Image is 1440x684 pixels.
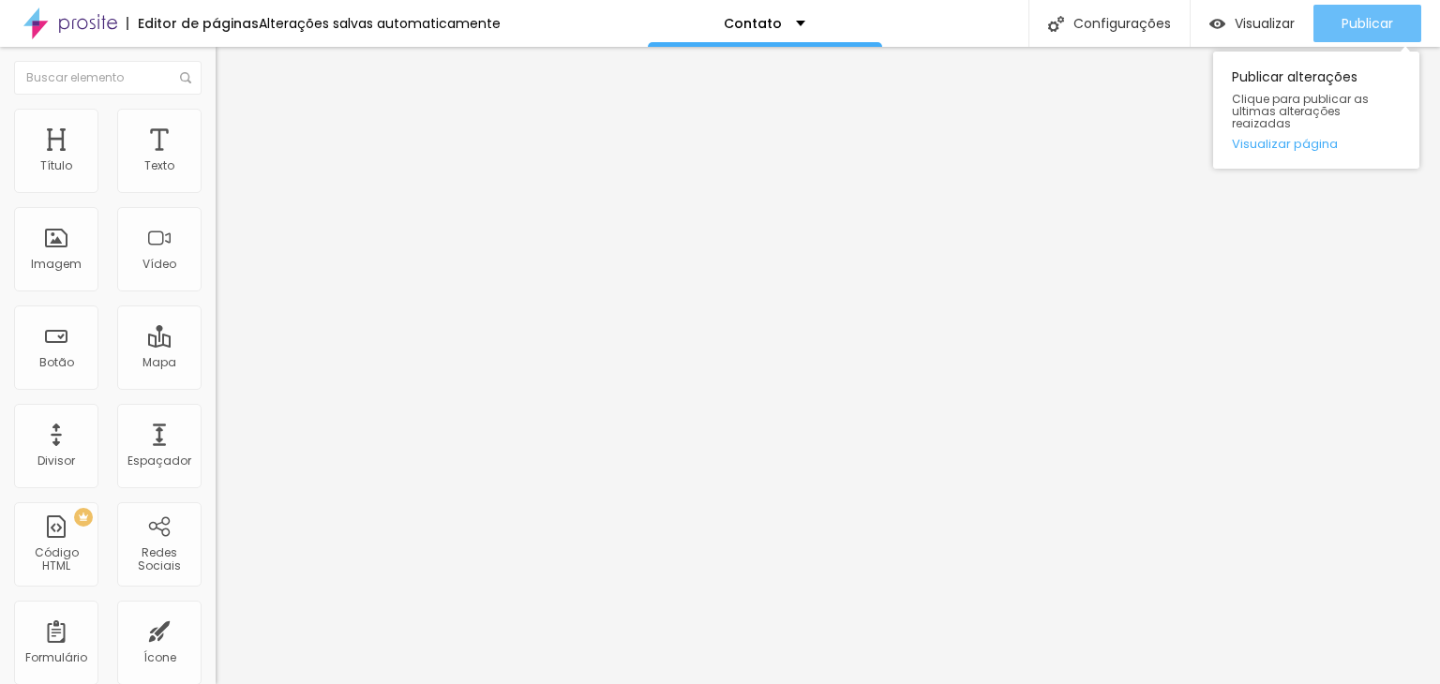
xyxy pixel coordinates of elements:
img: view-1.svg [1209,16,1225,32]
span: Clique para publicar as ultimas alterações reaizadas [1232,93,1401,130]
img: Icone [180,72,191,83]
div: Ícone [143,651,176,664]
div: Título [40,159,72,172]
p: Contato [724,17,782,30]
div: Redes Sociais [122,546,196,573]
span: Publicar [1342,16,1393,31]
div: Imagem [31,258,82,271]
div: Divisor [37,454,75,468]
div: Vídeo [142,258,176,271]
span: Visualizar [1235,16,1295,31]
div: Editor de páginas [127,17,259,30]
div: Botão [39,356,74,369]
div: Código HTML [19,546,93,573]
div: Mapa [142,356,176,369]
div: Texto [144,159,174,172]
div: Formulário [25,651,87,664]
div: Publicar alterações [1213,52,1419,169]
iframe: Editor [216,47,1440,684]
a: Visualizar página [1232,138,1401,150]
button: Visualizar [1191,5,1313,42]
div: Alterações salvas automaticamente [259,17,501,30]
input: Buscar elemento [14,61,202,95]
button: Publicar [1313,5,1421,42]
div: Espaçador [127,454,191,468]
img: Icone [1048,16,1064,32]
